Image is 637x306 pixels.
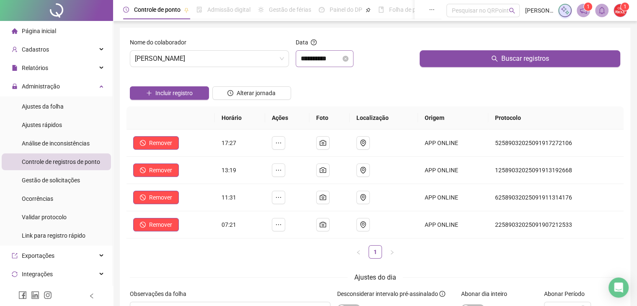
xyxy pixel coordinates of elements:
[140,167,146,173] span: stop
[130,86,209,100] button: Incluir registro
[196,7,202,13] span: file-done
[352,245,365,259] button: left
[22,158,100,165] span: Controle de registros de ponto
[135,51,284,67] span: ARNALDO DO NASCIMENTO
[418,106,488,130] th: Origem
[134,6,181,13] span: Controle de ponto
[488,157,624,184] td: 12589032025091913192668
[222,221,236,228] span: 07:21
[12,47,18,52] span: user-add
[509,8,515,14] span: search
[624,4,627,10] span: 1
[378,7,384,13] span: book
[133,136,179,150] button: Remover
[212,86,291,100] button: Alterar jornada
[587,4,590,10] span: 1
[491,55,498,62] span: search
[309,106,350,130] th: Foto
[609,277,629,298] div: Open Intercom Messenger
[149,138,172,148] span: Remover
[360,140,366,146] span: environment
[360,167,366,174] span: environment
[343,56,348,62] span: close-circle
[385,245,399,259] button: right
[369,246,382,258] a: 1
[22,177,80,184] span: Gestão de solicitações
[439,291,445,297] span: info-circle
[89,293,95,299] span: left
[275,140,282,146] span: ellipsis
[598,7,606,14] span: bell
[389,6,443,13] span: Folha de pagamento
[12,271,18,277] span: sync
[354,273,396,281] span: Ajustes do dia
[227,90,233,96] span: clock-circle
[560,6,570,15] img: sparkle-icon.fc2bf0ac1784a2077858766a79e2daf3.svg
[22,232,85,239] span: Link para registro rápido
[22,195,53,202] span: Ocorrências
[389,250,395,255] span: right
[418,130,488,157] td: APP ONLINE
[146,90,152,96] span: plus
[418,211,488,239] td: APP ONLINE
[12,83,18,89] span: lock
[222,140,236,146] span: 17:27
[133,163,179,177] button: Remover
[319,7,325,13] span: dashboard
[155,88,193,98] span: Incluir registro
[461,289,513,298] label: Abonar dia inteiro
[22,271,53,277] span: Integrações
[265,106,309,130] th: Ações
[525,6,553,15] span: [PERSON_NAME]
[429,7,435,13] span: ellipsis
[222,167,236,174] span: 13:19
[140,222,146,228] span: stop
[385,245,399,259] li: Próxima página
[614,4,627,17] img: 67733
[130,38,192,47] label: Nome do colaborador
[22,28,56,34] span: Página inicial
[580,7,587,14] span: notification
[22,83,60,90] span: Administração
[420,50,620,67] button: Buscar registros
[237,88,276,98] span: Alterar jornada
[22,103,64,110] span: Ajustes da folha
[275,167,282,174] span: ellipsis
[184,8,189,13] span: pushpin
[488,130,624,157] td: 52589032025091917272106
[621,3,629,11] sup: Atualize o seu contato no menu Meus Dados
[222,194,236,201] span: 11:31
[149,166,172,175] span: Remover
[501,54,549,64] span: Buscar registros
[320,194,326,201] span: camera
[418,184,488,211] td: APP ONLINE
[130,289,192,298] label: Observações da folha
[215,106,265,130] th: Horário
[275,221,282,228] span: ellipsis
[133,218,179,231] button: Remover
[12,28,18,34] span: home
[212,91,291,97] a: Alterar jornada
[12,65,18,71] span: file
[311,39,317,45] span: question-circle
[320,167,326,174] span: camera
[149,193,172,202] span: Remover
[123,7,129,13] span: clock-circle
[258,7,264,13] span: sun
[22,122,62,128] span: Ajustes rápidos
[22,65,48,71] span: Relatórios
[140,140,146,146] span: stop
[133,191,179,204] button: Remover
[418,157,488,184] td: APP ONLINE
[320,221,326,228] span: camera
[488,211,624,239] td: 22589032025091907212533
[320,140,326,146] span: camera
[330,6,362,13] span: Painel do DP
[140,194,146,200] span: stop
[22,214,67,220] span: Validar protocolo
[352,245,365,259] li: Página anterior
[149,220,172,229] span: Remover
[269,6,311,13] span: Gestão de férias
[360,221,366,228] span: environment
